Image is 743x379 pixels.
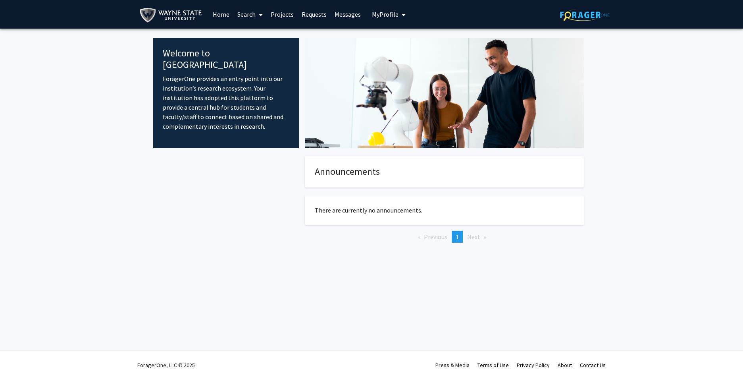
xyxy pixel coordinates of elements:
[233,0,267,28] a: Search
[305,231,584,243] ul: Pagination
[315,166,574,178] h4: Announcements
[560,9,610,21] img: ForagerOne Logo
[467,233,480,241] span: Next
[6,343,34,373] iframe: Chat
[477,362,509,369] a: Terms of Use
[331,0,365,28] a: Messages
[580,362,606,369] a: Contact Us
[209,0,233,28] a: Home
[558,362,572,369] a: About
[267,0,298,28] a: Projects
[137,351,195,379] div: ForagerOne, LLC © 2025
[517,362,550,369] a: Privacy Policy
[372,10,398,18] span: My Profile
[163,74,289,131] p: ForagerOne provides an entry point into our institution’s research ecosystem. Your institution ha...
[305,38,584,148] img: Cover Image
[315,205,574,215] p: There are currently no announcements.
[424,233,447,241] span: Previous
[435,362,470,369] a: Press & Media
[298,0,331,28] a: Requests
[163,48,289,71] h4: Welcome to [GEOGRAPHIC_DATA]
[456,233,459,241] span: 1
[139,6,206,24] img: Wayne State University Logo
